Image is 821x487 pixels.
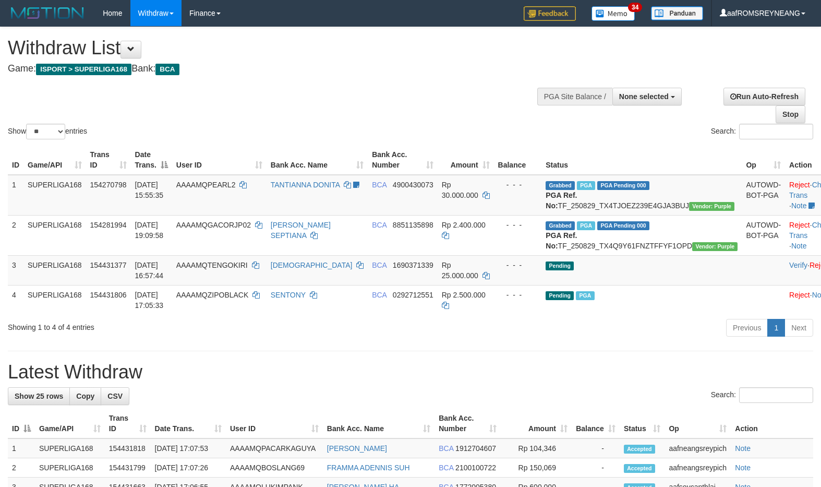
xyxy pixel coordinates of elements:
[501,438,572,458] td: Rp 104,346
[784,319,813,337] a: Next
[131,145,172,175] th: Date Trans.: activate to sort column descending
[176,261,248,269] span: AAAAMQTENGOKIRI
[26,124,65,139] select: Showentries
[101,387,129,405] a: CSV
[442,221,486,229] span: Rp 2.400.000
[8,175,23,216] td: 1
[541,215,742,255] td: TF_250829_TX4Q9Y61FNZTFFYF1OPD
[612,88,682,105] button: None selected
[739,387,813,403] input: Search:
[8,124,87,139] label: Show entries
[90,291,127,299] span: 154431806
[393,291,433,299] span: Copy 0292712551 to clipboard
[176,181,236,189] span: AAAAMQPEARL2
[442,291,486,299] span: Rp 2.500.000
[393,181,433,189] span: Copy 4900430073 to clipboard
[90,261,127,269] span: 154431377
[8,255,23,285] td: 3
[327,464,410,472] a: FRAMMA ADENNIS SUH
[271,221,331,240] a: [PERSON_NAME] SEPTIANA
[624,445,655,454] span: Accepted
[393,261,433,269] span: Copy 1690371339 to clipboard
[498,220,538,230] div: - - -
[620,409,665,438] th: Status: activate to sort column ascending
[176,221,251,229] span: AAAAMQGACORJP02
[8,5,87,21] img: MOTION_logo.png
[8,145,23,175] th: ID
[546,181,575,190] span: Grabbed
[619,92,669,101] span: None selected
[438,145,494,175] th: Amount: activate to sort column ascending
[541,175,742,216] td: TF_250829_TX4TJOEZ239E4GJA3BUJ
[434,409,501,438] th: Bank Acc. Number: activate to sort column ascending
[90,181,127,189] span: 154270798
[739,124,813,139] input: Search:
[155,64,179,75] span: BCA
[546,231,577,250] b: PGA Ref. No:
[524,6,576,21] img: Feedback.jpg
[546,291,574,300] span: Pending
[498,260,538,270] div: - - -
[501,458,572,478] td: Rp 150,069
[23,215,86,255] td: SUPERLIGA168
[8,458,35,478] td: 2
[789,291,810,299] a: Reject
[711,387,813,403] label: Search:
[624,464,655,473] span: Accepted
[731,409,813,438] th: Action
[789,221,810,229] a: Reject
[572,409,620,438] th: Balance: activate to sort column ascending
[151,409,226,438] th: Date Trans.: activate to sort column ascending
[271,261,353,269] a: [DEMOGRAPHIC_DATA]
[393,221,433,229] span: Copy 8851135898 to clipboard
[23,285,86,315] td: SUPERLIGA168
[711,124,813,139] label: Search:
[776,105,805,123] a: Stop
[372,291,387,299] span: BCA
[665,438,731,458] td: aafneangsreypich
[8,387,70,405] a: Show 25 rows
[15,392,63,400] span: Show 25 rows
[576,291,594,300] span: Marked by aafsoycanthlai
[327,444,387,453] a: [PERSON_NAME]
[501,409,572,438] th: Amount: activate to sort column ascending
[23,255,86,285] td: SUPERLIGA168
[597,181,649,190] span: PGA Pending
[723,88,805,105] a: Run Auto-Refresh
[8,318,334,332] div: Showing 1 to 4 of 4 entries
[105,409,151,438] th: Trans ID: activate to sort column ascending
[735,464,751,472] a: Note
[742,215,785,255] td: AUTOWD-BOT-PGA
[271,291,306,299] a: SENTONY
[105,438,151,458] td: 154431818
[498,180,538,190] div: - - -
[541,145,742,175] th: Status
[226,458,323,478] td: AAAAMQBOSLANG69
[789,181,810,189] a: Reject
[742,175,785,216] td: AUTOWD-BOT-PGA
[494,145,542,175] th: Balance
[8,38,537,58] h1: Withdraw List
[135,221,164,240] span: [DATE] 19:09:58
[577,181,595,190] span: Marked by aafmaleo
[105,458,151,478] td: 154431799
[455,444,496,453] span: Copy 1912704607 to clipboard
[151,458,226,478] td: [DATE] 17:07:26
[742,145,785,175] th: Op: activate to sort column ascending
[597,221,649,230] span: PGA Pending
[226,438,323,458] td: AAAAMQPACARKAGUYA
[8,362,813,383] h1: Latest Withdraw
[107,392,123,400] span: CSV
[135,261,164,280] span: [DATE] 16:57:44
[455,464,496,472] span: Copy 2100100722 to clipboard
[726,319,768,337] a: Previous
[439,464,453,472] span: BCA
[135,291,164,310] span: [DATE] 17:05:33
[439,444,453,453] span: BCA
[8,215,23,255] td: 2
[35,438,105,458] td: SUPERLIGA168
[35,458,105,478] td: SUPERLIGA168
[572,438,620,458] td: -
[628,3,642,12] span: 34
[665,458,731,478] td: aafneangsreypich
